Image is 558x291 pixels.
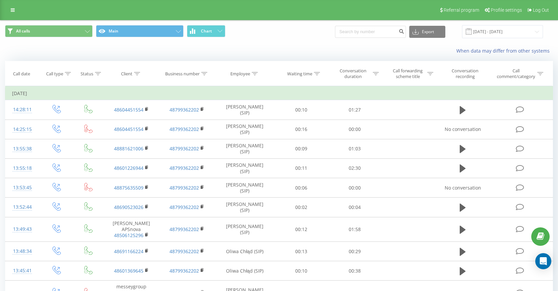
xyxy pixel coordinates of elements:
div: Client [121,71,132,77]
div: 13:55:38 [12,142,33,155]
div: 13:55:18 [12,162,33,175]
td: Oliwa Chłąd (SIP) [215,242,274,261]
td: 02:30 [328,158,381,178]
button: Chart [187,25,225,37]
div: 14:25:15 [12,123,33,136]
span: Profile settings [491,7,522,13]
a: 48799362202 [170,226,199,232]
div: Call date [13,71,30,77]
td: 00:02 [274,198,328,217]
td: Oliwa Chłąd (SIP) [215,261,274,281]
div: 13:49:43 [12,223,33,236]
td: [PERSON_NAME] (SIP) [215,100,274,120]
td: 00:13 [274,242,328,261]
span: Referral program [444,7,479,13]
div: Waiting time [287,71,312,77]
a: 48799362202 [170,248,199,254]
span: Chart [201,29,212,33]
button: Main [96,25,184,37]
a: 48691166224 [114,248,143,254]
button: All calls [5,25,93,37]
div: 14:28:11 [12,103,33,116]
div: 13:53:45 [12,181,33,194]
td: 00:16 [274,120,328,139]
a: 48875635509 [114,185,143,191]
td: 00:04 [328,198,381,217]
div: Employee [230,71,250,77]
div: 13:52:44 [12,201,33,214]
td: 00:29 [328,242,381,261]
a: 48799362202 [170,106,199,113]
a: 48799362202 [170,126,199,132]
button: Export [409,26,445,38]
span: All calls [16,28,30,34]
td: [PERSON_NAME] (SIP) [215,120,274,139]
div: Business number [165,71,200,77]
div: Open Intercom Messenger [535,253,551,269]
td: [PERSON_NAME] APSnova [104,217,159,242]
div: Call forwarding scheme title [390,68,426,79]
td: 00:09 [274,139,328,158]
td: [PERSON_NAME] (SIP) [215,158,274,178]
a: When data may differ from other systems [456,48,553,54]
span: Log Out [533,7,549,13]
span: No conversation [445,185,481,191]
a: 48604451554 [114,126,143,132]
td: 00:00 [328,120,381,139]
a: 48799362202 [170,268,199,274]
td: 00:38 [328,261,381,281]
div: Conversation recording [443,68,487,79]
td: 01:58 [328,217,381,242]
td: [DATE] [5,87,553,100]
td: 00:10 [274,261,328,281]
td: [PERSON_NAME] (SIP) [215,178,274,198]
td: 01:27 [328,100,381,120]
a: 48601369645 [114,268,143,274]
td: 01:03 [328,139,381,158]
td: 00:11 [274,158,328,178]
td: 00:10 [274,100,328,120]
a: 48799362202 [170,185,199,191]
a: 48690523026 [114,204,143,210]
div: Status [81,71,93,77]
span: No conversation [445,126,481,132]
div: Conversation duration [335,68,371,79]
a: 48881621006 [114,145,143,152]
input: Search by number [335,26,406,38]
a: 48799362202 [170,165,199,171]
td: [PERSON_NAME] (SIP) [215,217,274,242]
td: 00:12 [274,217,328,242]
a: 48604451554 [114,106,143,113]
a: 48601226944 [114,165,143,171]
td: 00:00 [328,178,381,198]
td: [PERSON_NAME] (SIP) [215,198,274,217]
td: [PERSON_NAME] (SIP) [215,139,274,158]
div: 13:45:41 [12,264,33,277]
div: Call type [46,71,63,77]
div: Call comment/category [496,68,536,79]
a: 48799362202 [170,204,199,210]
div: 13:48:34 [12,245,33,258]
td: 00:06 [274,178,328,198]
a: 48506125296 [114,232,143,238]
a: 48799362202 [170,145,199,152]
